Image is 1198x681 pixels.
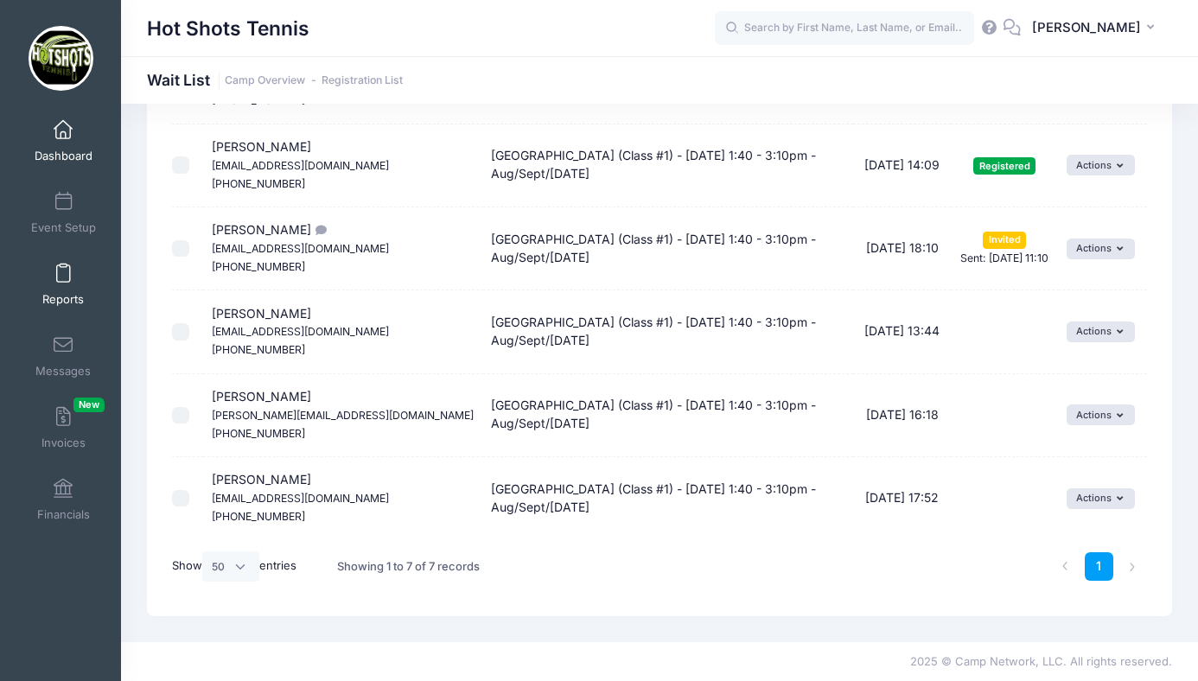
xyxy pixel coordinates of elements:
a: InvoicesNew [22,398,105,458]
span: Event Setup [31,220,96,235]
small: [PHONE_NUMBER] [212,427,305,440]
span: [PERSON_NAME] [212,389,474,440]
a: Dashboard [22,111,105,171]
small: [PERSON_NAME][EMAIL_ADDRESS][DOMAIN_NAME] [212,409,474,422]
small: [EMAIL_ADDRESS][DOMAIN_NAME] [212,325,389,338]
span: Reports [42,292,84,307]
select: Showentries [202,551,259,581]
span: New [73,398,105,412]
small: [EMAIL_ADDRESS][DOMAIN_NAME] [212,242,389,255]
h1: Hot Shots Tennis [147,9,309,48]
small: [PHONE_NUMBER] [212,343,305,356]
small: [PHONE_NUMBER] [212,260,305,273]
td: [GEOGRAPHIC_DATA] (Class #1) - [DATE] 1:40 - 3:10pm - Aug/Sept/[DATE] [483,457,854,539]
img: Hot Shots Tennis [29,26,93,91]
td: [DATE] 13:44 [853,290,951,373]
a: Registration List [322,74,403,87]
button: Actions [1067,155,1135,175]
div: Showing 1 to 7 of 7 records [337,547,480,587]
button: Actions [1067,488,1135,509]
td: [DATE] 18:10 [853,207,951,290]
input: Search by First Name, Last Name, or Email... [715,11,974,46]
span: [PERSON_NAME] [1032,18,1141,37]
td: [DATE] 14:09 [853,124,951,207]
button: Actions [1067,239,1135,259]
small: [EMAIL_ADDRESS][DOMAIN_NAME] [212,159,389,172]
span: [PERSON_NAME] [212,306,389,357]
button: Actions [1067,404,1135,425]
small: Sent: [DATE] 11:10 [960,251,1048,264]
a: Financials [22,469,105,530]
button: Actions [1067,321,1135,342]
span: Messages [35,364,91,379]
td: [GEOGRAPHIC_DATA] (Class #1) - [DATE] 1:40 - 3:10pm - Aug/Sept/[DATE] [483,290,854,373]
td: [DATE] 16:18 [853,374,951,457]
small: [EMAIL_ADDRESS][DOMAIN_NAME] [212,492,389,505]
span: Invoices [41,436,86,450]
td: [DATE] 17:52 [853,457,951,539]
td: [GEOGRAPHIC_DATA] (Class #1) - [DATE] 1:40 - 3:10pm - Aug/Sept/[DATE] [483,124,854,207]
span: 2025 © Camp Network, LLC. All rights reserved. [910,654,1172,668]
a: Reports [22,254,105,315]
small: [PHONE_NUMBER] [212,177,305,190]
td: [GEOGRAPHIC_DATA] (Class #1) - [DATE] 1:40 - 3:10pm - Aug/Sept/[DATE] [483,207,854,290]
span: Financials [37,507,90,522]
i: Would also be open to signing for Class #2 but don't see that option [311,225,325,236]
label: Show entries [172,551,296,581]
a: Messages [22,326,105,386]
a: Event Setup [22,182,105,243]
span: [PERSON_NAME] [212,472,389,523]
button: [PERSON_NAME] [1021,9,1172,48]
h1: Wait List [147,71,403,89]
td: [GEOGRAPHIC_DATA] (Class #1) - [DATE] 1:40 - 3:10pm - Aug/Sept/[DATE] [483,374,854,457]
span: [PERSON_NAME] [212,139,389,190]
a: Camp Overview [225,74,305,87]
small: [PHONE_NUMBER] [212,510,305,523]
span: Dashboard [35,149,92,163]
a: 1 [1085,552,1113,581]
span: [PERSON_NAME] [212,222,389,273]
span: Registered [973,157,1036,174]
span: Invited [983,232,1026,248]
